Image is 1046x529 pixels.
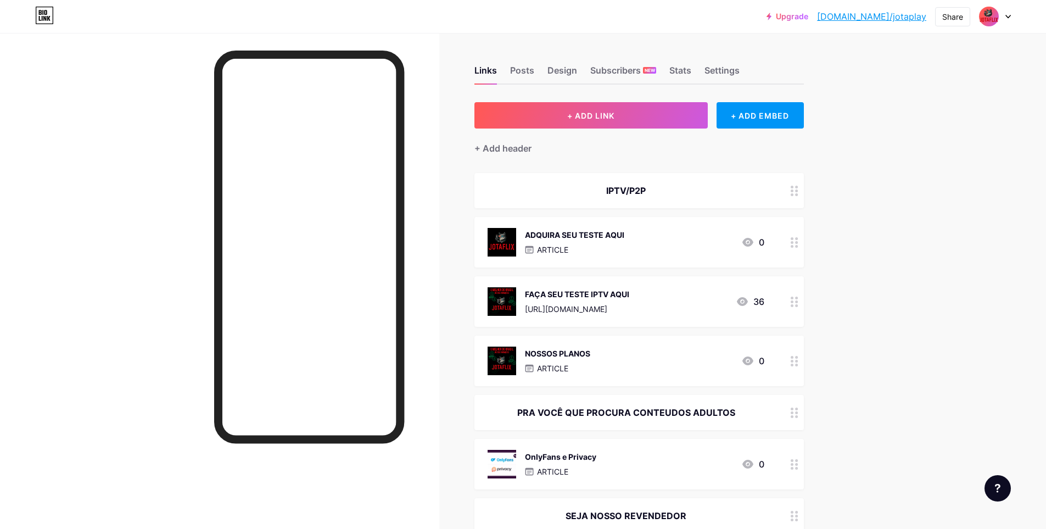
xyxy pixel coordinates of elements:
[537,363,568,374] p: ARTICLE
[488,450,516,478] img: OnlyFans e Privacy
[741,354,764,367] div: 0
[537,244,568,255] p: ARTICLE
[741,458,764,471] div: 0
[978,6,999,27] img: Jota Play
[669,64,691,83] div: Stats
[488,509,764,522] div: SEJA NOSSO REVENDEDOR
[717,102,804,129] div: + ADD EMBED
[590,64,656,83] div: Subscribers
[741,236,764,249] div: 0
[537,466,568,477] p: ARTICLE
[525,288,629,300] div: FAÇA SEU TESTE IPTV AQUI
[474,64,497,83] div: Links
[525,303,629,315] div: [URL][DOMAIN_NAME]
[645,67,655,74] span: NEW
[474,142,532,155] div: + Add header
[547,64,577,83] div: Design
[525,348,590,359] div: NOSSOS PLANOS
[488,184,764,197] div: IPTV/P2P
[767,12,808,21] a: Upgrade
[525,451,596,463] div: OnlyFans e Privacy
[488,287,516,316] img: FAÇA SEU TESTE IPTV AQUI
[942,11,963,23] div: Share
[736,295,764,308] div: 36
[488,406,764,419] div: PRA VOCÊ QUE PROCURA CONTEUDOS ADULTOS
[488,228,516,257] img: ADQUIRA SEU TESTE AQUI
[474,102,708,129] button: + ADD LINK
[488,347,516,375] img: NOSSOS PLANOS
[525,229,624,241] div: ADQUIRA SEU TESTE AQUI
[704,64,740,83] div: Settings
[817,10,926,23] a: [DOMAIN_NAME]/jotaplay
[510,64,534,83] div: Posts
[567,111,614,120] span: + ADD LINK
